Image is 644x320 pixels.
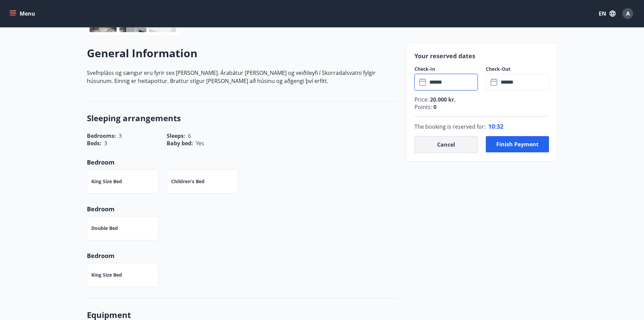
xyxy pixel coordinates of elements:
p: Bedroom [87,251,398,260]
button: Finish payment [486,136,549,152]
p: Price : [414,96,549,103]
span: Beds : [87,140,101,147]
p: Svefnpláss og sængur eru fyrir sex [PERSON_NAME]. Árabátur [PERSON_NAME] og veiðileyfi í Skorrada... [87,69,398,85]
span: 0 [432,103,436,111]
p: King Size bed [91,272,122,278]
button: menu [8,7,38,20]
p: King Size bed [91,178,122,185]
label: Check-Out [486,66,549,72]
label: Check-In [414,66,478,72]
p: Points : [414,103,549,111]
p: Double bed [91,225,118,232]
h2: General Information [87,46,398,61]
p: Bedroom [87,158,398,167]
p: Children's bed [171,178,205,185]
span: 20.000 kr. [429,96,456,103]
span: Yes [196,140,204,147]
span: 3 [104,140,107,147]
span: A [626,10,630,17]
p: Your reserved dates [414,51,549,60]
span: The booking is reserved for : [414,123,485,131]
p: Bedroom [87,205,398,213]
span: 10 : [488,122,497,130]
button: A [620,5,636,22]
h3: Sleeping arrangements [87,112,398,124]
span: 32 [497,122,503,130]
button: EN [596,7,618,20]
span: Baby bed : [167,140,193,147]
button: Cancel [414,136,478,153]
